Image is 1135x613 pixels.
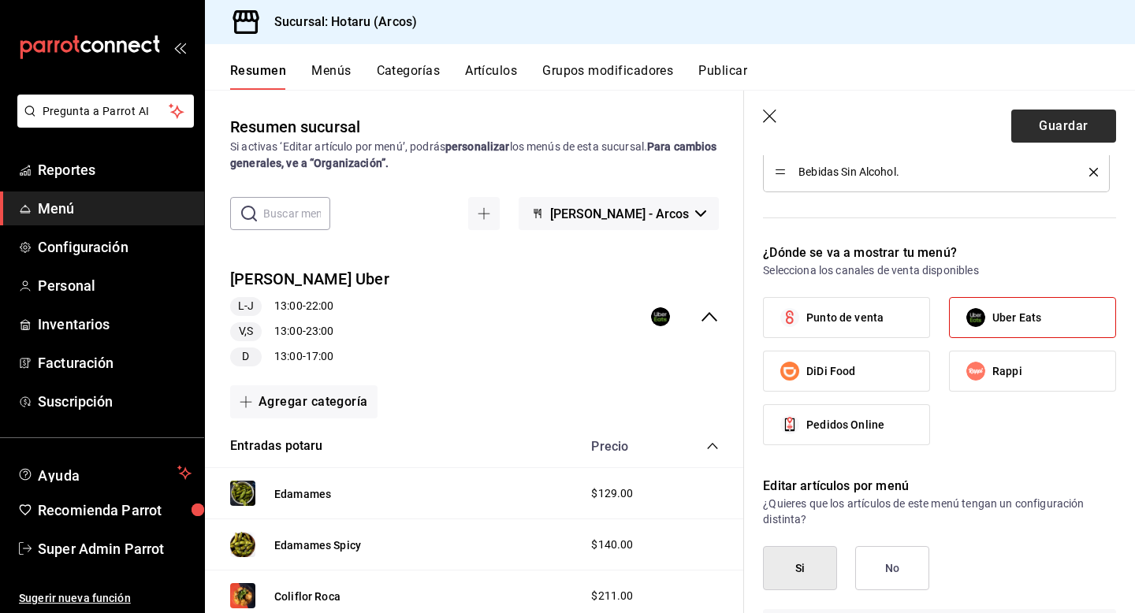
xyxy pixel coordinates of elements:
[465,63,517,90] button: Artículos
[230,115,360,139] div: Resumen sucursal
[230,268,389,291] button: [PERSON_NAME] Uber
[542,63,673,90] button: Grupos modificadores
[230,385,378,418] button: Agregar categoría
[38,236,192,258] span: Configuración
[806,363,855,380] span: DiDi Food
[38,391,192,412] span: Suscripción
[274,589,340,604] button: Coliflor Roca
[763,546,837,590] button: Si
[377,63,441,90] button: Categorías
[38,538,192,559] span: Super Admin Parrot
[38,500,192,521] span: Recomienda Parrot
[19,590,192,607] span: Sugerir nueva función
[43,103,169,120] span: Pregunta a Parrot AI
[262,13,417,32] h3: Sucursal: Hotaru (Arcos)
[806,310,884,326] span: Punto de venta
[763,243,1116,262] p: ¿Dónde se va a mostrar tu menú?
[763,262,1116,278] p: Selecciona los canales de venta disponibles
[38,275,192,296] span: Personal
[205,255,744,379] div: collapse-menu-row
[591,537,633,553] span: $140.00
[230,583,255,608] img: Preview
[591,485,633,502] span: $129.00
[698,63,747,90] button: Publicar
[992,363,1022,380] span: Rappi
[230,437,323,455] button: Entradas potaru
[575,439,676,454] div: Precio
[11,114,194,131] a: Pregunta a Parrot AI
[230,532,255,557] img: Preview
[798,166,1066,177] span: Bebidas Sin Alcohol.
[1078,168,1098,176] button: delete
[230,322,389,341] div: 13:00 - 23:00
[550,206,689,221] span: [PERSON_NAME] - Arcos
[445,140,510,153] strong: personalizar
[855,546,929,590] button: No
[230,63,1135,90] div: navigation tabs
[38,352,192,373] span: Facturación
[763,496,1116,527] p: ¿Quieres que los artículos de este menú tengan un configuración distinta?
[806,417,884,433] span: Pedidos Online
[38,314,192,335] span: Inventarios
[230,347,389,366] div: 13:00 - 17:00
[38,198,192,219] span: Menú
[263,198,330,229] input: Buscar menú
[274,537,361,553] button: Edamames Spicy
[311,63,351,90] button: Menús
[763,477,1116,496] p: Editar artículos por menú
[17,95,194,128] button: Pregunta a Parrot AI
[38,463,171,482] span: Ayuda
[230,481,255,506] img: Preview
[236,348,255,365] span: D
[232,298,260,314] span: L-J
[233,323,259,340] span: V,S
[1011,110,1116,143] button: Guardar
[173,41,186,54] button: open_drawer_menu
[230,63,286,90] button: Resumen
[230,139,719,172] div: Si activas ‘Editar artículo por menú’, podrás los menús de esta sucursal.
[274,486,331,502] button: Edamames
[38,159,192,180] span: Reportes
[992,310,1041,326] span: Uber Eats
[591,588,633,604] span: $211.00
[706,440,719,452] button: collapse-category-row
[230,297,389,316] div: 13:00 - 22:00
[519,197,719,230] button: [PERSON_NAME] - Arcos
